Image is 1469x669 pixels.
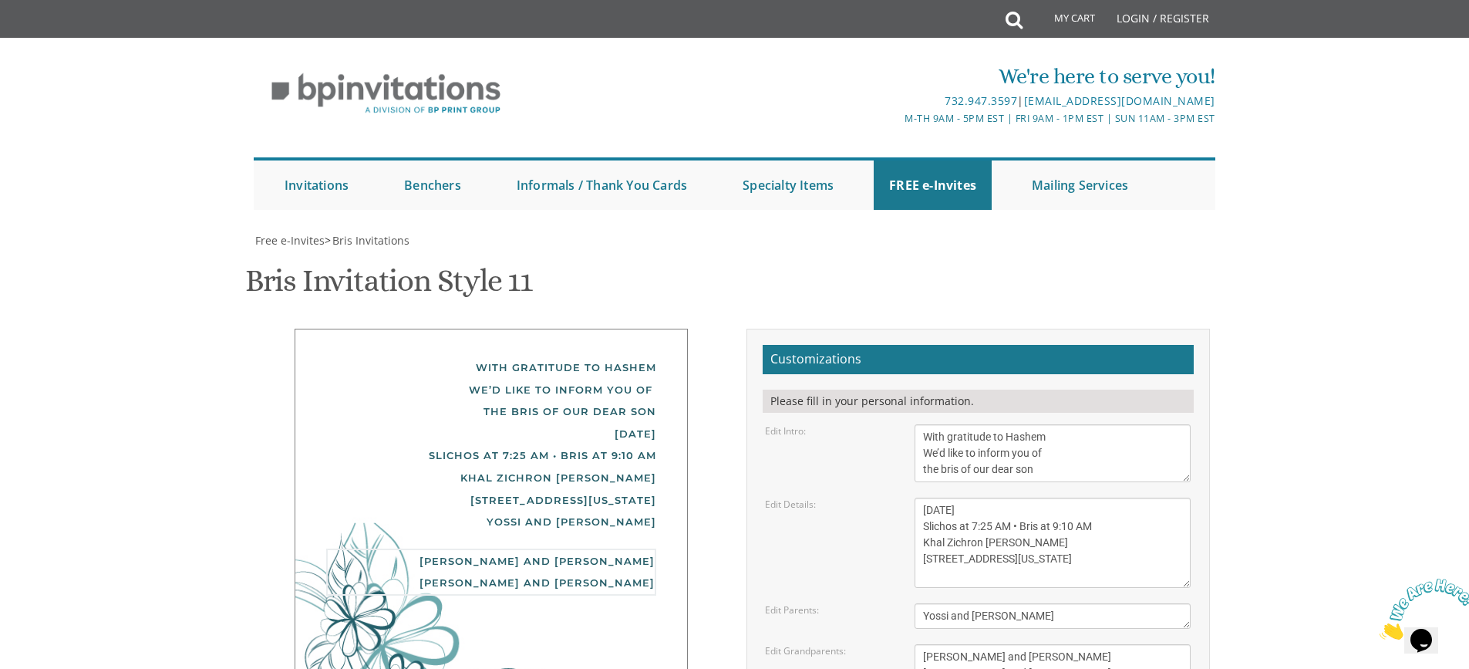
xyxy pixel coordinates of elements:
a: FREE e-Invites [874,160,992,210]
a: Benchers [389,160,477,210]
a: 732.947.3597 [945,93,1017,108]
a: Invitations [269,160,364,210]
span: Bris Invitations [332,233,409,248]
a: Mailing Services [1016,160,1144,210]
textarea: [DATE] Shacharis at 7:00 am • Bris at 7:45 AM [GEOGRAPHIC_DATA][PERSON_NAME] [STREET_ADDRESS][US_... [915,498,1191,588]
a: [EMAIL_ADDRESS][DOMAIN_NAME] [1024,93,1215,108]
div: With gratitude to Hashem We’d like to inform you of the bris of our dear son [326,356,656,423]
img: Chat attention grabber [6,6,102,67]
h2: Customizations [763,345,1194,374]
a: Bris Invitations [331,233,409,248]
label: Edit Details: [765,498,816,511]
label: Edit Intro: [765,424,806,438]
div: [DATE] Slichos at 7:25 AM • Bris at 9:10 AM Khal Zichron [PERSON_NAME] [STREET_ADDRESS][US_STATE] [326,423,656,511]
a: My Cart [1021,2,1106,40]
label: Edit Parents: [765,603,819,617]
span: > [325,233,409,248]
div: Please fill in your personal information. [763,390,1194,413]
div: Yossi and [PERSON_NAME] [326,511,656,533]
textarea: With gratitude to Hashem We’d like to inform you of the bris of our dear son/grandson [915,424,1191,482]
a: Specialty Items [727,160,849,210]
div: We're here to serve you! [575,61,1215,92]
span: Free e-Invites [255,233,325,248]
h1: Bris Invitation Style 11 [245,264,532,309]
div: | [575,92,1215,110]
div: M-Th 9am - 5pm EST | Fri 9am - 1pm EST | Sun 11am - 3pm EST [575,110,1215,127]
a: Informals / Thank You Cards [501,160,702,210]
img: BP Invitation Loft [254,62,518,126]
textarea: [PERSON_NAME] and [PERSON_NAME] [915,603,1191,629]
iframe: chat widget [1373,573,1469,646]
div: [PERSON_NAME] and [PERSON_NAME] [PERSON_NAME] and [PERSON_NAME] [326,549,656,596]
a: Free e-Invites [254,233,325,248]
label: Edit Grandparents: [765,644,846,657]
